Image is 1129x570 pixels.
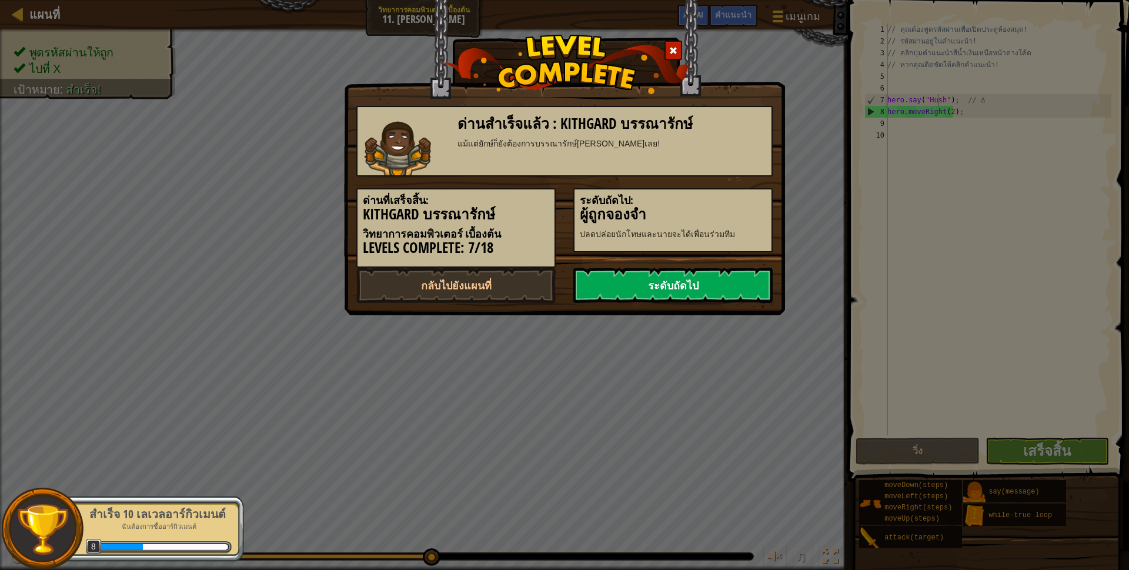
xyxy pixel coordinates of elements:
[580,228,766,240] p: ปลดปล่อยนักโทษและนายจะได้เพื่อนร่วมทีม
[439,35,691,94] img: level_complete.png
[363,240,549,256] h3: Levels Complete: 7/18
[580,206,766,222] h3: ผู้ถูกจองจำ
[580,195,766,206] h5: ระดับถัดไป:
[16,502,69,556] img: trophy.png
[457,116,766,132] h3: ด่านสำเร็จแล้ว : Kithgard บรรณารักษ์
[573,268,773,303] a: ระดับถัดไป
[363,121,431,175] img: raider.png
[363,228,549,240] h5: วิทยาการคอมพิวเตอร์ เบื้องต้น
[86,539,102,555] span: 8
[83,522,232,531] p: ฉันต้องการซื้ออาร์กิวเมนต์
[356,268,556,303] a: กลับไปยังแผนที่
[363,195,549,206] h5: ด่านที่เสร็จสิ้น:
[363,206,549,222] h3: Kithgard บรรณารักษ์
[457,138,766,149] div: แม้แต่ยักษ์ก็ยังต้องการบรรณารักษ์[PERSON_NAME]เลย!
[83,506,232,522] div: สำเร็จ 10 เลเวลอาร์กิวเมนต์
